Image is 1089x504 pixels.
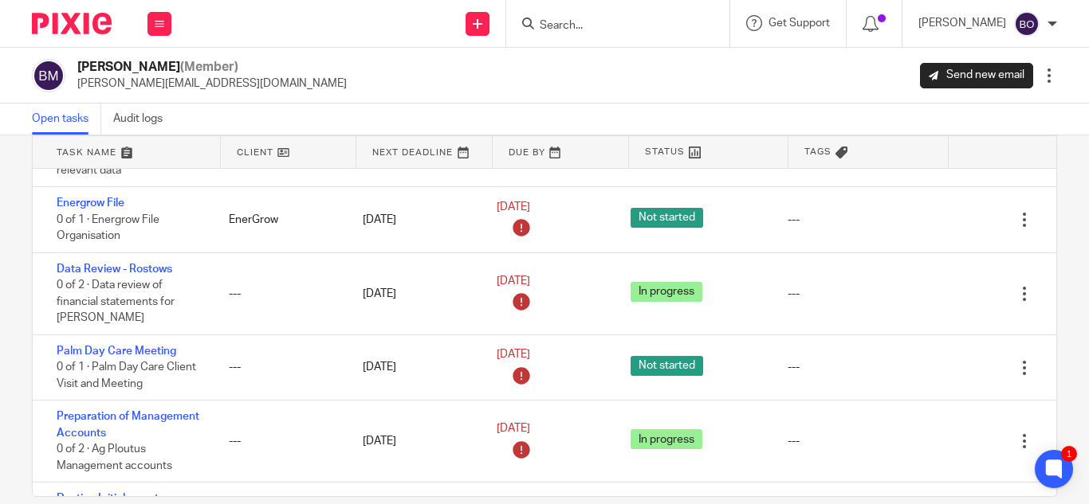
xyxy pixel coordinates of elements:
[77,59,347,76] h2: [PERSON_NAME]
[1014,11,1040,37] img: svg%3E
[57,279,175,323] span: 0 of 2 · Data review of financial statements for [PERSON_NAME]
[631,429,702,449] span: In progress
[57,411,199,438] a: Preparation of Management Accounts
[788,212,800,228] div: ---
[645,145,685,158] span: Status
[497,201,530,213] span: [DATE]
[804,145,831,158] span: Tags
[32,104,101,135] a: Open tasks
[920,63,1033,88] a: Send new email
[631,282,702,302] span: In progress
[788,359,800,375] div: ---
[213,204,347,236] div: EnerGrow
[57,443,172,471] span: 0 of 2 · Ag Ploutus Management accounts
[347,351,481,383] div: [DATE]
[497,350,530,361] span: [DATE]
[347,278,481,310] div: [DATE]
[788,433,800,449] div: ---
[497,423,530,434] span: [DATE]
[57,264,172,275] a: Data Review - Rostows
[113,104,175,135] a: Audit logs
[213,351,347,383] div: ---
[32,59,65,92] img: svg%3E
[57,214,159,242] span: 0 of 1 · Energrow File Organisation
[631,208,703,228] span: Not started
[347,204,481,236] div: [DATE]
[918,15,1006,31] p: [PERSON_NAME]
[788,286,800,302] div: ---
[631,356,703,376] span: Not started
[769,18,830,29] span: Get Support
[213,425,347,457] div: ---
[213,278,347,310] div: ---
[57,197,124,209] a: Energrow File
[57,346,176,357] a: Palm Day Care Meeting
[180,61,238,73] span: (Member)
[497,275,530,287] span: [DATE]
[1061,446,1077,462] div: 1
[57,493,159,504] a: Destino Initial report
[347,425,481,457] div: [DATE]
[32,13,112,34] img: Pixie
[538,19,682,33] input: Search
[57,361,196,389] span: 0 of 1 · Palm Day Care Client Visit and Meeting
[77,76,347,92] p: [PERSON_NAME][EMAIL_ADDRESS][DOMAIN_NAME]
